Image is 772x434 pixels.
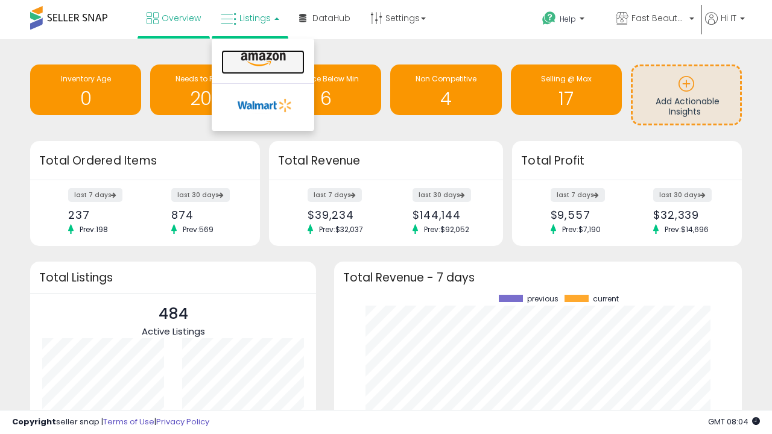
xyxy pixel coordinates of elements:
a: Add Actionable Insights [633,66,740,124]
a: Needs to Reprice 207 [150,64,261,115]
div: 237 [68,209,136,221]
div: $144,144 [413,209,482,221]
span: Hi IT [721,12,736,24]
h1: 4 [396,89,495,108]
h1: 6 [276,89,375,108]
div: $39,234 [308,209,377,221]
h3: Total Profit [521,153,733,169]
a: Terms of Use [103,416,154,427]
h1: 207 [156,89,255,108]
span: Prev: $32,037 [313,224,369,234]
span: Needs to Reprice [176,74,236,84]
a: Help [533,2,605,39]
span: Prev: $7,190 [556,224,607,234]
label: last 7 days [68,188,122,202]
a: Privacy Policy [156,416,209,427]
a: BB Price Below Min 6 [270,64,381,115]
h3: Total Ordered Items [39,153,251,169]
span: Fast Beauty ([GEOGRAPHIC_DATA]) [631,12,686,24]
span: Listings [239,12,271,24]
h3: Total Revenue - 7 days [343,273,733,282]
i: Get Help [542,11,557,26]
span: Prev: 569 [177,224,220,234]
span: Selling @ Max [541,74,592,84]
p: 484 [142,303,205,325]
span: current [593,295,619,303]
span: Non Competitive [416,74,476,84]
div: $32,339 [653,209,721,221]
span: Prev: $92,052 [418,224,475,234]
h3: Total Revenue [278,153,494,169]
span: DataHub [312,12,350,24]
span: Active Listings [142,325,205,338]
h1: 17 [517,89,616,108]
span: Inventory Age [61,74,111,84]
div: $9,557 [551,209,618,221]
span: Overview [162,12,201,24]
a: Selling @ Max 17 [511,64,622,115]
div: seller snap | | [12,417,209,428]
span: previous [527,295,558,303]
a: Hi IT [705,12,745,39]
h1: 0 [36,89,135,108]
label: last 7 days [551,188,605,202]
label: last 30 days [653,188,712,202]
label: last 7 days [308,188,362,202]
label: last 30 days [171,188,230,202]
span: Prev: $14,696 [659,224,715,234]
h3: Total Listings [39,273,307,282]
strong: Copyright [12,416,56,427]
a: Non Competitive 4 [390,64,501,115]
span: Help [560,14,576,24]
span: BB Price Below Min [293,74,359,84]
span: 2025-09-15 08:04 GMT [708,416,760,427]
a: Inventory Age 0 [30,64,141,115]
span: Prev: 198 [74,224,114,234]
span: Add Actionable Insights [656,95,720,118]
label: last 30 days [413,188,471,202]
div: 874 [171,209,239,221]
